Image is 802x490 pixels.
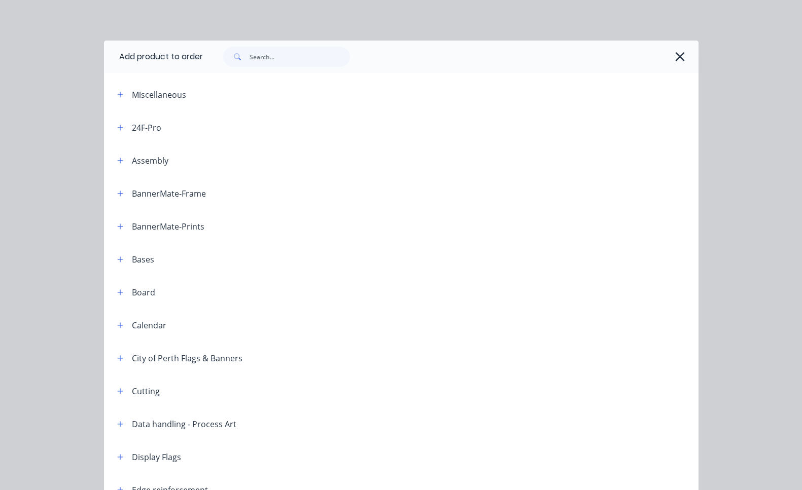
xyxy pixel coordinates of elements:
[132,319,166,331] div: Calendar
[132,187,206,200] div: BannerMate-Frame
[132,89,186,101] div: Miscellaneous
[132,352,242,364] div: City of Perth Flags & Banners
[132,451,181,463] div: Display Flags
[132,418,236,430] div: Data handling - Process Art
[132,220,204,233] div: BannerMate-Prints
[250,47,350,67] input: Search...
[132,385,160,397] div: Cutting
[132,253,154,266] div: Bases
[132,122,161,134] div: 24F-Pro
[132,155,168,167] div: Assembly
[132,286,155,298] div: Board
[104,41,203,73] div: Add product to order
